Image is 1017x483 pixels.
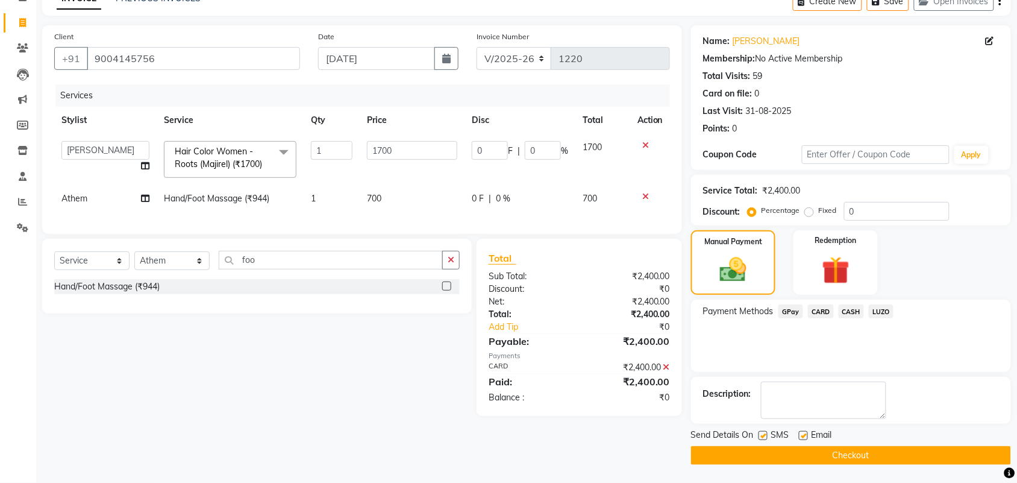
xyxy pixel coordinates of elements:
[579,374,679,389] div: ₹2,400.00
[703,122,730,135] div: Points:
[812,429,832,444] span: Email
[733,122,737,135] div: 0
[54,47,88,70] button: +91
[480,270,580,283] div: Sub Total:
[771,429,789,444] span: SMS
[703,305,774,318] span: Payment Methods
[175,146,262,169] span: Hair Color Women - Roots (Majirel) (₹1700)
[87,47,300,70] input: Search by Name/Mobile/Email/Code
[703,185,758,197] div: Service Total:
[703,206,740,218] div: Discount:
[703,105,743,118] div: Last Visit:
[480,374,580,389] div: Paid:
[311,193,316,204] span: 1
[480,334,580,349] div: Payable:
[703,87,753,100] div: Card on file:
[579,361,679,374] div: ₹2,400.00
[55,84,679,107] div: Services
[360,107,465,134] th: Price
[61,193,87,204] span: Athem
[477,31,529,42] label: Invoice Number
[472,192,484,205] span: 0 F
[579,270,679,283] div: ₹2,400.00
[54,107,157,134] th: Stylist
[815,235,857,246] label: Redemption
[579,391,679,404] div: ₹0
[561,145,568,157] span: %
[489,192,491,205] span: |
[755,87,760,100] div: 0
[480,295,580,308] div: Net:
[262,159,268,169] a: x
[579,283,679,295] div: ₹0
[480,283,580,295] div: Discount:
[813,253,859,288] img: _gift.svg
[575,107,630,134] th: Total
[219,251,443,270] input: Search or Scan
[508,145,513,157] span: F
[304,107,360,134] th: Qty
[157,107,304,134] th: Service
[762,205,800,216] label: Percentage
[496,192,510,205] span: 0 %
[763,185,801,197] div: ₹2,400.00
[489,351,670,361] div: Payments
[480,321,596,333] a: Add Tip
[54,280,160,293] div: Hand/Foot Massage (₹944)
[839,305,865,318] span: CASH
[583,142,602,153] span: 1700
[703,388,751,400] div: Description:
[753,70,763,83] div: 59
[703,148,802,161] div: Coupon Code
[630,107,670,134] th: Action
[480,361,580,374] div: CARD
[778,305,803,318] span: GPay
[802,145,950,164] input: Enter Offer / Coupon Code
[579,308,679,321] div: ₹2,400.00
[746,105,792,118] div: 31-08-2025
[583,193,597,204] span: 700
[703,52,999,65] div: No Active Membership
[465,107,575,134] th: Disc
[691,446,1011,465] button: Checkout
[703,70,751,83] div: Total Visits:
[318,31,334,42] label: Date
[596,321,679,333] div: ₹0
[579,334,679,349] div: ₹2,400.00
[703,35,730,48] div: Name:
[579,295,679,308] div: ₹2,400.00
[54,31,74,42] label: Client
[954,146,989,164] button: Apply
[480,391,580,404] div: Balance :
[518,145,520,157] span: |
[367,193,381,204] span: 700
[164,193,269,204] span: Hand/Foot Massage (₹944)
[808,305,834,318] span: CARD
[703,52,756,65] div: Membership:
[869,305,893,318] span: LUZO
[712,254,755,285] img: _cash.svg
[489,252,516,265] span: Total
[480,308,580,321] div: Total:
[704,236,762,247] label: Manual Payment
[733,35,800,48] a: [PERSON_NAME]
[691,429,754,444] span: Send Details On
[819,205,837,216] label: Fixed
